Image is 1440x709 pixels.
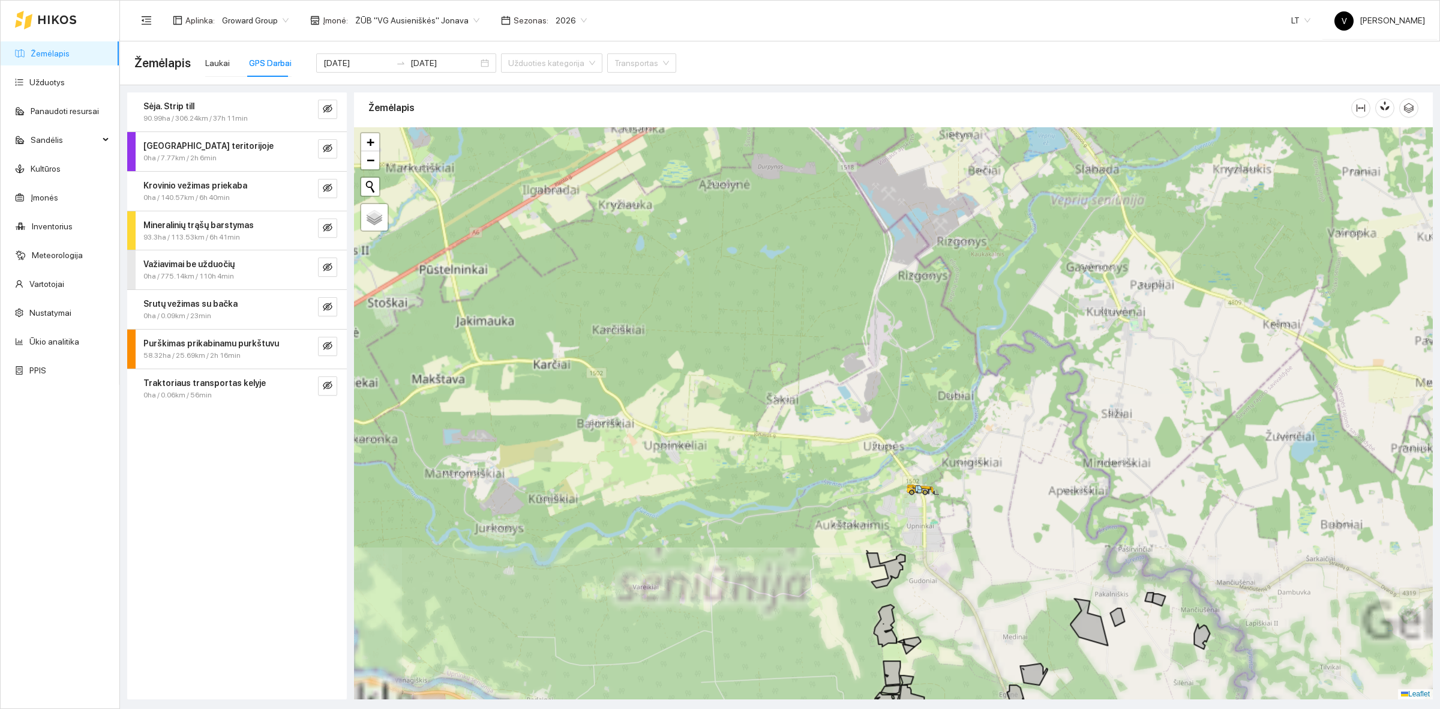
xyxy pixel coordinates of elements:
[29,77,65,87] a: Užduotys
[323,341,332,352] span: eye-invisible
[367,152,374,167] span: −
[222,11,289,29] span: Groward Group
[143,310,211,322] span: 0ha / 0.09km / 23min
[29,279,64,289] a: Vartotojai
[323,262,332,274] span: eye-invisible
[32,250,83,260] a: Meteorologija
[318,219,337,238] button: eye-invisible
[318,337,337,356] button: eye-invisible
[361,151,379,169] a: Zoom out
[31,164,61,173] a: Kultūros
[361,204,388,231] a: Layers
[143,152,217,164] span: 0ha / 7.77km / 2h 6min
[127,250,347,289] div: Važiavimai be užduočių0ha / 775.14km / 110h 4mineye-invisible
[514,14,548,27] span: Sezonas :
[323,14,348,27] span: Įmonė :
[143,339,279,348] strong: Purškimas prikabinamu purkštuvu
[323,302,332,313] span: eye-invisible
[1342,11,1347,31] span: V
[1334,16,1425,25] span: [PERSON_NAME]
[361,133,379,151] a: Zoom in
[127,92,347,131] div: Sėja. Strip till90.99ha / 306.24km / 37h 11mineye-invisible
[318,139,337,158] button: eye-invisible
[127,211,347,250] div: Mineralinių trąšų barstymas93.3ha / 113.53km / 6h 41mineye-invisible
[127,330,347,369] div: Purškimas prikabinamu purkštuvu58.32ha / 25.69km / 2h 16mineye-invisible
[29,308,71,318] a: Nustatymai
[323,183,332,195] span: eye-invisible
[396,58,406,68] span: swap-right
[143,259,235,269] strong: Važiavimai be užduočių
[143,181,247,190] strong: Krovinio vežimas priekaba
[173,16,182,25] span: layout
[143,378,266,388] strong: Traktoriaus transportas kelyje
[143,232,240,243] span: 93.3ha / 113.53km / 6h 41min
[134,53,191,73] span: Žemėlapis
[323,143,332,155] span: eye-invisible
[143,350,241,361] span: 58.32ha / 25.69km / 2h 16min
[31,128,99,152] span: Sandėlis
[323,104,332,115] span: eye-invisible
[143,220,254,230] strong: Mineralinių trąšų barstymas
[29,337,79,346] a: Ūkio analitika
[323,56,391,70] input: Pradžios data
[249,56,292,70] div: GPS Darbai
[556,11,587,29] span: 2026
[323,381,332,392] span: eye-invisible
[31,49,70,58] a: Žemėlapis
[323,223,332,234] span: eye-invisible
[1351,98,1370,118] button: column-width
[367,134,374,149] span: +
[31,106,99,116] a: Panaudoti resursai
[310,16,320,25] span: shop
[1352,103,1370,113] span: column-width
[318,258,337,277] button: eye-invisible
[32,222,73,231] a: Inventorius
[361,178,379,196] button: Initiate a new search
[143,271,234,282] span: 0ha / 775.14km / 110h 4min
[141,15,152,26] span: menu-fold
[1401,690,1430,698] a: Leaflet
[29,366,46,375] a: PPIS
[127,369,347,408] div: Traktoriaus transportas kelyje0ha / 0.06km / 56mineye-invisible
[143,113,248,124] span: 90.99ha / 306.24km / 37h 11min
[185,14,215,27] span: Aplinka :
[1291,11,1310,29] span: LT
[143,141,274,151] strong: [GEOGRAPHIC_DATA] teritorijoje
[318,100,337,119] button: eye-invisible
[396,58,406,68] span: to
[127,172,347,211] div: Krovinio vežimas priekaba0ha / 140.57km / 6h 40mineye-invisible
[143,299,238,309] strong: Srutų vežimas su bačka
[355,11,479,29] span: ŽŪB "VG Ausieniškės" Jonava
[143,101,194,111] strong: Sėja. Strip till
[368,91,1351,125] div: Žemėlapis
[134,8,158,32] button: menu-fold
[318,376,337,396] button: eye-invisible
[127,132,347,171] div: [GEOGRAPHIC_DATA] teritorijoje0ha / 7.77km / 2h 6mineye-invisible
[318,179,337,198] button: eye-invisible
[318,297,337,316] button: eye-invisible
[410,56,478,70] input: Pabaigos data
[143,390,212,401] span: 0ha / 0.06km / 56min
[127,290,347,329] div: Srutų vežimas su bačka0ha / 0.09km / 23mineye-invisible
[31,193,58,202] a: Įmonės
[501,16,511,25] span: calendar
[205,56,230,70] div: Laukai
[143,192,230,204] span: 0ha / 140.57km / 6h 40min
